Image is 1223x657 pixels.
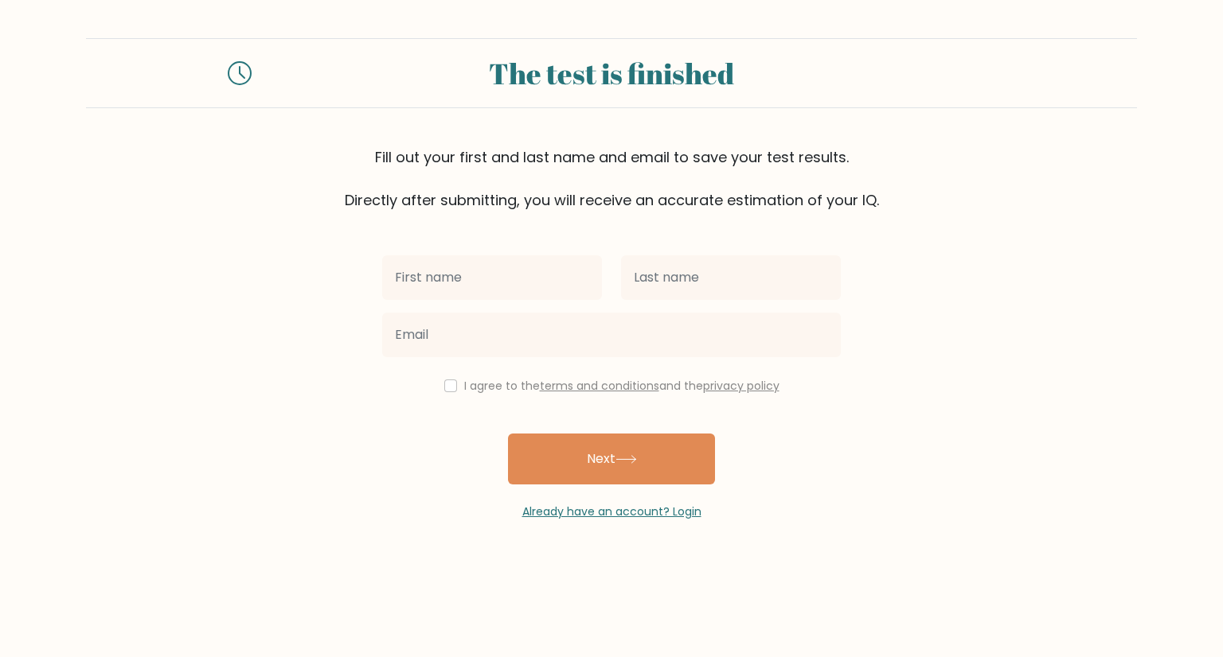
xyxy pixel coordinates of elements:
input: Email [382,313,841,357]
a: privacy policy [703,378,780,394]
input: Last name [621,255,841,300]
div: The test is finished [271,52,952,95]
a: terms and conditions [540,378,659,394]
label: I agree to the and the [464,378,780,394]
button: Next [508,433,715,484]
input: First name [382,255,602,300]
div: Fill out your first and last name and email to save your test results. Directly after submitting,... [86,146,1137,211]
a: Already have an account? Login [522,503,701,519]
